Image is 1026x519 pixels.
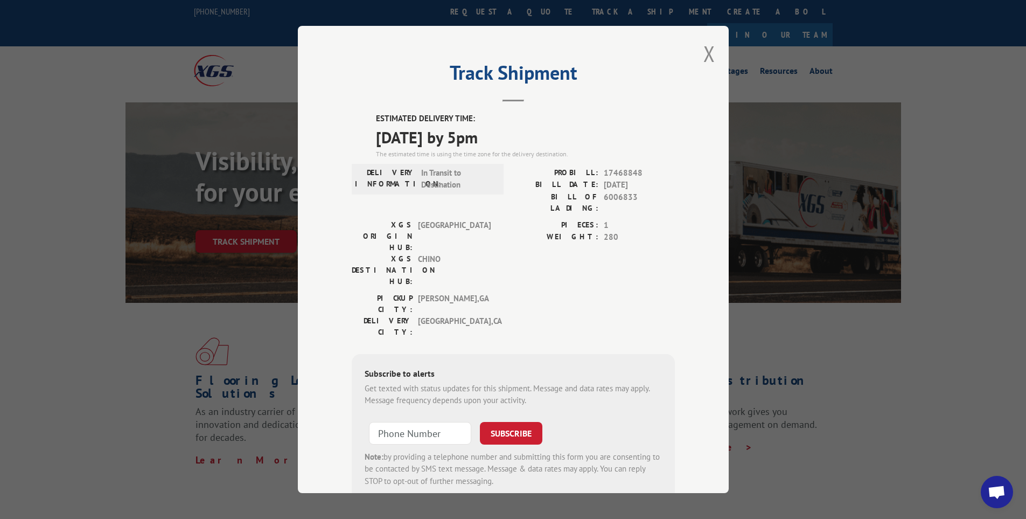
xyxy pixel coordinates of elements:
a: Open chat [981,476,1013,508]
label: BILL OF LADING: [513,191,598,214]
label: PROBILL: [513,167,598,179]
label: XGS ORIGIN HUB: [352,219,413,253]
label: BILL DATE: [513,179,598,191]
label: PIECES: [513,219,598,232]
label: DELIVERY INFORMATION: [355,167,416,191]
div: by providing a telephone number and submitting this form you are consenting to be contacted by SM... [365,451,662,488]
label: PICKUP CITY: [352,293,413,315]
strong: Note: [365,452,383,462]
span: [GEOGRAPHIC_DATA] [418,219,491,253]
span: 17468848 [604,167,675,179]
button: Close modal [703,39,715,68]
div: Subscribe to alerts [365,367,662,383]
span: 6006833 [604,191,675,214]
label: DELIVERY CITY: [352,315,413,338]
span: In Transit to Destination [421,167,494,191]
span: [DATE] [604,179,675,191]
label: ESTIMATED DELIVERY TIME: [376,113,675,125]
button: SUBSCRIBE [480,422,542,445]
label: XGS DESTINATION HUB: [352,253,413,287]
span: [DATE] by 5pm [376,125,675,149]
span: [PERSON_NAME] , GA [418,293,491,315]
h2: Track Shipment [352,65,675,86]
span: CHINO [418,253,491,287]
div: Get texted with status updates for this shipment. Message and data rates may apply. Message frequ... [365,383,662,407]
span: 1 [604,219,675,232]
span: [GEOGRAPHIC_DATA] , CA [418,315,491,338]
span: 280 [604,231,675,244]
div: The estimated time is using the time zone for the delivery destination. [376,149,675,159]
label: WEIGHT: [513,231,598,244]
input: Phone Number [369,422,471,445]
